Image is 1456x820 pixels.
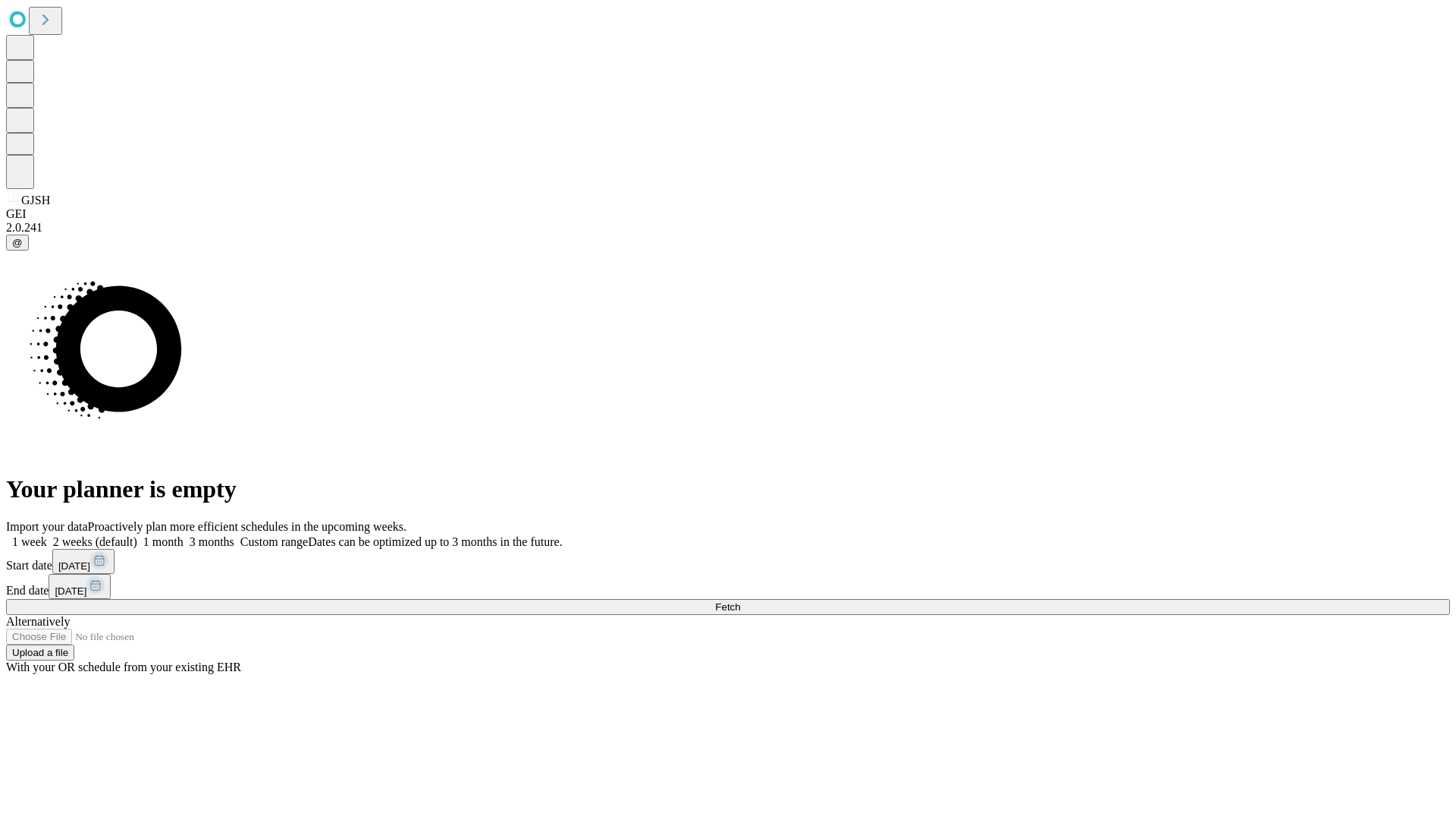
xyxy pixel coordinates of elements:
span: 1 week [12,535,47,548]
span: GJSH [21,194,50,207]
button: @ [6,235,29,251]
button: [DATE] [52,549,115,574]
span: Import your data [6,520,88,533]
span: @ [12,237,23,248]
button: Fetch [6,599,1450,615]
span: 2 weeks (default) [53,535,137,548]
span: Custom range [240,535,308,548]
span: Proactively plan more efficient schedules in the upcoming weeks. [88,520,406,533]
div: GEI [6,207,1450,221]
button: [DATE] [49,574,111,599]
span: Fetch [715,601,740,613]
div: Start date [6,549,1450,574]
span: With your OR schedule from your existing EHR [6,661,241,673]
div: 2.0.241 [6,221,1450,235]
span: [DATE] [55,585,86,597]
span: Dates can be optimized up to 3 months in the future. [308,535,562,548]
button: Upload a file [6,645,74,661]
span: 1 month [143,535,184,548]
div: End date [6,574,1450,599]
span: 3 months [190,535,234,548]
span: [DATE] [58,560,90,572]
h1: Your planner is empty [6,475,1450,503]
span: Alternatively [6,615,70,628]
